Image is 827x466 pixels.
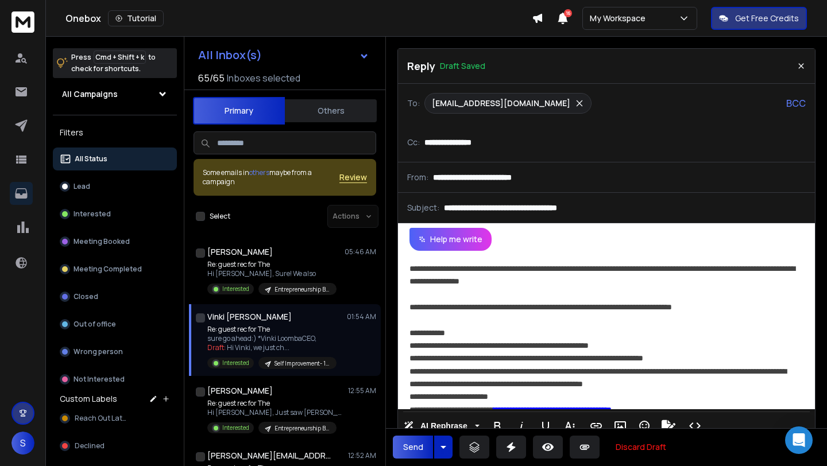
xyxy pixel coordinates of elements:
div: Open Intercom Messenger [785,426,813,454]
h1: All Campaigns [62,88,118,100]
p: [EMAIL_ADDRESS][DOMAIN_NAME] [432,98,570,109]
button: Lead [53,175,177,198]
button: Meeting Booked [53,230,177,253]
p: 05:46 AM [345,247,376,257]
button: Bold (⌘B) [486,414,508,437]
p: Interested [222,424,249,432]
button: More Text [559,414,581,437]
p: Wrong person [74,347,123,356]
button: Italic (⌘I) [511,414,532,437]
button: Emoticons [633,414,655,437]
h3: Inboxes selected [227,71,300,85]
p: Draft Saved [440,60,485,72]
button: Reach Out Later [53,407,177,430]
p: Meeting Completed [74,265,142,274]
p: 01:54 AM [347,312,376,321]
h1: [PERSON_NAME][EMAIL_ADDRESS][DOMAIN_NAME] [207,450,334,461]
p: Re: guest rec for The [207,260,337,269]
button: AI Rephrase [401,414,482,437]
p: Interested [222,359,249,367]
button: Discard Draft [606,436,675,459]
span: Cmd + Shift + k [94,51,146,64]
p: Entrepreneurship Batch #18 [275,285,330,294]
button: Code View [684,414,706,437]
p: 12:55 AM [348,386,376,395]
button: Insert Image (⌘P) [609,414,631,437]
button: Declined [53,434,177,457]
p: Interested [222,285,249,293]
p: Hi [PERSON_NAME], Sure! We also [207,269,337,278]
button: Insert Link (⌘K) [585,414,607,437]
p: Re: guest rec for The [207,325,337,334]
span: Hi Vinki, we just ch ... [227,343,289,352]
p: 12:52 AM [348,451,376,460]
button: Get Free Credits [711,7,807,30]
button: Underline (⌘U) [535,414,557,437]
p: Entrepreneurship Batch #19 [275,424,330,433]
button: Send [393,436,433,459]
p: Lead [74,182,90,191]
p: Out of office [74,320,116,329]
button: All Campaigns [53,83,177,106]
h1: All Inbox(s) [198,49,262,61]
p: Hi [PERSON_NAME], Just saw [PERSON_NAME] [207,408,345,417]
p: Not Interested [74,375,125,384]
h1: [PERSON_NAME] [207,246,273,258]
p: From: [407,172,428,183]
button: Closed [53,285,177,308]
button: Not Interested [53,368,177,391]
span: Reach Out Later [75,414,129,423]
button: Meeting Completed [53,258,177,281]
span: Draft: [207,343,226,352]
p: Subject: [407,202,439,213]
span: others [249,168,269,177]
button: S [11,432,34,455]
p: Self Improvement- 1k-10k [275,359,330,368]
span: AI Rephrase [418,421,470,431]
p: Cc: [407,137,420,148]
p: My Workspace [590,13,650,24]
h1: Vinki [PERSON_NAME] [207,311,292,323]
p: Interested [74,209,111,219]
button: Primary [193,97,285,125]
span: Declined [75,441,105,451]
p: Meeting Booked [74,237,130,246]
button: Interested [53,203,177,226]
h3: Custom Labels [60,393,117,405]
button: Tutorial [108,10,164,26]
span: 65 / 65 [198,71,225,85]
p: To: [407,98,420,109]
p: Press to check for shortcuts. [71,52,156,75]
button: Help me write [409,228,492,251]
p: Reply [407,58,435,74]
button: Signature [658,414,679,437]
button: Out of office [53,313,177,336]
h3: Filters [53,125,177,141]
h1: [PERSON_NAME] [207,385,273,397]
button: All Inbox(s) [189,44,378,67]
span: 16 [564,9,572,17]
p: BCC [786,96,806,110]
button: Others [285,98,377,123]
p: All Status [75,154,107,164]
p: Re: guest rec for The [207,399,345,408]
p: Get Free Credits [735,13,799,24]
button: Review [339,172,367,183]
button: Wrong person [53,340,177,363]
div: Some emails in maybe from a campaign [203,168,339,187]
p: sure go ahead:) *Vinki LoombaCEO, [207,334,337,343]
label: Select [210,212,230,221]
div: Onebox [65,10,532,26]
button: All Status [53,147,177,170]
p: Closed [74,292,98,301]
